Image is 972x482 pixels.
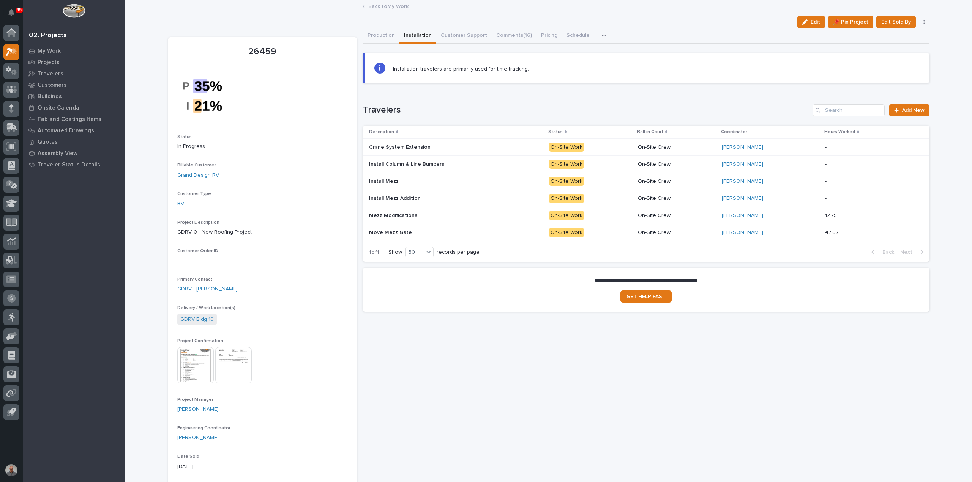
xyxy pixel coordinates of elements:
[177,135,192,139] span: Status
[549,194,584,203] div: On-Site Work
[177,277,212,282] span: Primary Contact
[722,212,763,219] a: [PERSON_NAME]
[889,104,929,116] a: Add New
[902,108,925,113] span: Add New
[29,31,67,40] div: 02. Projects
[536,28,562,44] button: Pricing
[865,249,897,256] button: Back
[23,68,125,79] a: Travelers
[369,177,400,185] p: Install Mezz
[722,178,763,185] a: [PERSON_NAME]
[363,138,929,155] tr: Crane System ExtensionCrane System Extension On-Site WorkOn-Site Crew[PERSON_NAME] --
[177,249,218,253] span: Customer Order ID
[177,306,235,310] span: Delivery / Work Location(s)
[177,143,348,151] p: In Progress
[437,249,480,256] p: records per page
[23,148,125,159] a: Assembly View
[406,248,424,256] div: 30
[23,91,125,102] a: Buildings
[722,161,763,168] a: [PERSON_NAME]
[38,82,67,89] p: Customers
[23,113,125,125] a: Fab and Coatings Items
[722,195,763,202] a: [PERSON_NAME]
[177,454,199,459] span: Date Sold
[833,17,868,27] span: 📌 Pin Project
[177,192,211,196] span: Customer Type
[549,177,584,186] div: On-Site Work
[9,9,19,21] div: Notifications65
[638,229,716,236] p: On-Site Crew
[825,211,838,219] p: 12.75
[369,211,419,219] p: Mezz Modifications
[638,144,716,151] p: On-Site Crew
[38,48,61,55] p: My Work
[38,127,94,134] p: Automated Drawings
[38,116,101,123] p: Fab and Coatings Items
[722,229,763,236] a: [PERSON_NAME]
[825,160,828,168] p: -
[393,66,529,72] p: Installation travelers are primarily used for time tracking.
[626,294,666,299] span: GET HELP FAST
[23,102,125,113] a: Onsite Calendar
[638,178,716,185] p: On-Site Crew
[881,17,911,27] span: Edit Sold By
[363,105,810,116] h1: Travelers
[900,249,917,256] span: Next
[813,104,885,116] input: Search
[177,434,219,442] a: [PERSON_NAME]
[825,194,828,202] p: -
[177,46,348,57] p: 26459
[177,220,219,225] span: Project Description
[3,5,19,20] button: Notifications
[562,28,594,44] button: Schedule
[369,128,394,136] p: Description
[363,173,929,190] tr: Install MezzInstall Mezz On-Site WorkOn-Site Crew[PERSON_NAME] --
[23,57,125,68] a: Projects
[548,128,563,136] p: Status
[177,70,234,122] img: VfpRXhHAAb611cg5Z3YopiU1yFZECvwRtxWj1n6GbVE
[38,59,60,66] p: Projects
[363,224,929,241] tr: Move Mezz GateMove Mezz Gate On-Site WorkOn-Site Crew[PERSON_NAME] 47.0747.07
[177,405,219,413] a: [PERSON_NAME]
[369,143,432,151] p: Crane System Extension
[492,28,536,44] button: Comments (16)
[177,228,348,236] p: GDRV10 - New Roofing Project
[369,194,422,202] p: Install Mezz Addition
[38,105,82,111] p: Onsite Calendar
[363,207,929,224] tr: Mezz ModificationsMezz Modifications On-Site WorkOn-Site Crew[PERSON_NAME] 12.7512.75
[177,257,348,265] p: -
[38,150,77,157] p: Assembly View
[180,316,214,323] a: GDRV Bldg 10
[828,16,873,28] button: 📌 Pin Project
[368,2,409,10] a: Back toMy Work
[177,285,238,293] a: GDRV - [PERSON_NAME]
[363,28,399,44] button: Production
[38,93,62,100] p: Buildings
[23,125,125,136] a: Automated Drawings
[38,71,63,77] p: Travelers
[388,249,402,256] p: Show
[369,228,413,236] p: Move Mezz Gate
[177,171,219,179] a: Grand Design RV
[436,28,492,44] button: Customer Support
[638,212,716,219] p: On-Site Crew
[620,290,672,303] a: GET HELP FAST
[637,128,663,136] p: Ball in Court
[811,19,820,25] span: Edit
[722,144,763,151] a: [PERSON_NAME]
[177,339,223,343] span: Project Confirmation
[63,4,85,18] img: Workspace Logo
[825,177,828,185] p: -
[177,397,213,402] span: Project Manager
[824,128,855,136] p: Hours Worked
[825,228,840,236] p: 47.07
[549,211,584,220] div: On-Site Work
[797,16,825,28] button: Edit
[23,159,125,170] a: Traveler Status Details
[177,200,184,208] a: RV
[363,243,385,262] p: 1 of 1
[878,249,894,256] span: Back
[549,228,584,237] div: On-Site Work
[721,128,747,136] p: Coordinator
